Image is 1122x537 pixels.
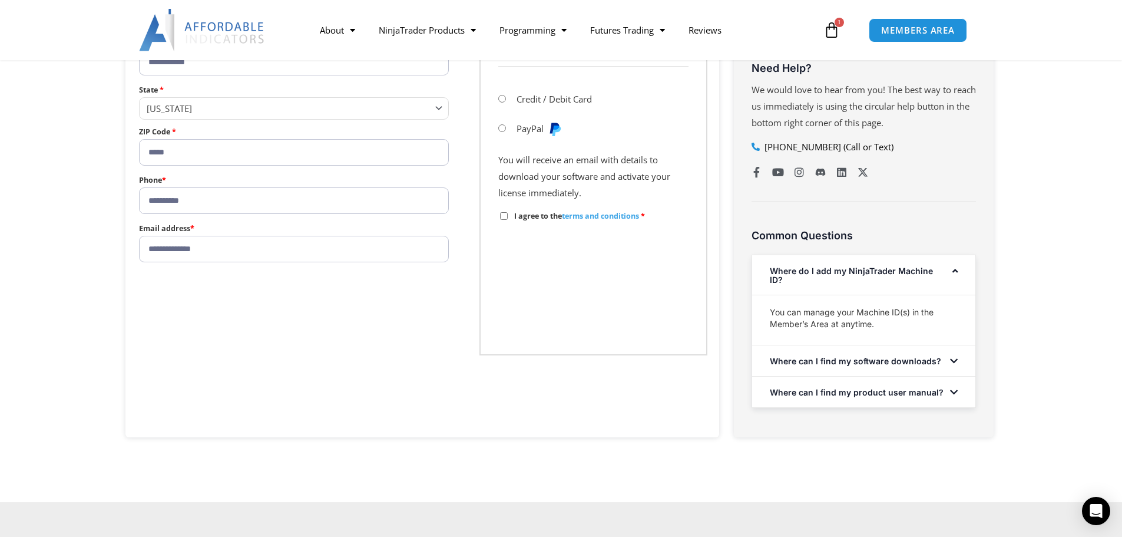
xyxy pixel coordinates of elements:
label: Email address [139,221,449,236]
label: State [139,83,449,97]
a: About [308,17,367,44]
p: You can manage your Machine ID(s) in the Member’s Area at anytime. [770,307,958,330]
span: MEMBERS AREA [881,26,955,35]
img: LogoAI | Affordable Indicators – NinjaTrader [139,9,266,51]
label: ZIP Code [139,124,449,139]
span: Georgia [147,103,431,114]
abbr: required [641,211,645,221]
span: State [139,97,449,119]
a: Where can I find my software downloads? [770,356,941,366]
label: Credit / Debit Card [517,93,592,105]
a: Where do I add my NinjaTrader Machine ID? [770,266,933,285]
div: Open Intercom Messenger [1082,497,1110,525]
nav: Menu [308,17,820,44]
span: 1 [835,18,844,27]
iframe: PayPal [498,243,689,340]
a: Futures Trading [578,17,677,44]
div: Where can I find my product user manual? [752,377,975,407]
p: You will receive an email with details to download your software and activate your license immedi... [498,152,689,202]
a: MEMBERS AREA [869,18,967,42]
h3: Common Questions [752,229,976,242]
input: I agree to theterms and conditions * [500,212,508,220]
div: Where can I find my software downloads? [752,345,975,376]
a: Reviews [677,17,733,44]
label: PayPal [517,123,562,134]
a: NinjaTrader Products [367,17,488,44]
h3: Need Help? [752,61,976,75]
a: terms and conditions [562,211,639,221]
a: Where can I find my product user manual? [770,387,944,397]
span: We would love to hear from you! The best way to reach us immediately is using the circular help b... [752,84,976,129]
label: Phone [139,173,449,187]
img: PayPal [548,122,562,136]
div: Where do I add my NinjaTrader Machine ID? [752,295,975,345]
a: Programming [488,17,578,44]
span: [PHONE_NUMBER] (Call or Text) [762,139,893,156]
span: I agree to the [514,211,639,221]
a: 1 [806,13,858,47]
div: Where do I add my NinjaTrader Machine ID? [752,255,975,295]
